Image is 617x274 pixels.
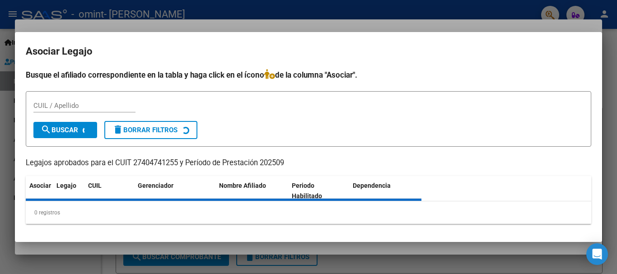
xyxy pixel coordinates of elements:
datatable-header-cell: CUIL [84,176,134,206]
span: Periodo Habilitado [292,182,322,200]
div: 0 registros [26,201,591,224]
span: Nombre Afiliado [219,182,266,189]
datatable-header-cell: Asociar [26,176,53,206]
mat-icon: delete [112,124,123,135]
span: CUIL [88,182,102,189]
span: Gerenciador [138,182,173,189]
div: Open Intercom Messenger [586,243,608,265]
p: Legajos aprobados para el CUIT 27404741255 y Período de Prestación 202509 [26,158,591,169]
span: Asociar [29,182,51,189]
span: Dependencia [353,182,391,189]
datatable-header-cell: Gerenciador [134,176,215,206]
span: Legajo [56,182,76,189]
datatable-header-cell: Legajo [53,176,84,206]
h2: Asociar Legajo [26,43,591,60]
span: Borrar Filtros [112,126,178,134]
mat-icon: search [41,124,51,135]
span: Buscar [41,126,78,134]
button: Buscar [33,122,97,138]
datatable-header-cell: Dependencia [349,176,422,206]
h4: Busque el afiliado correspondiente en la tabla y haga click en el ícono de la columna "Asociar". [26,69,591,81]
button: Borrar Filtros [104,121,197,139]
datatable-header-cell: Nombre Afiliado [215,176,288,206]
datatable-header-cell: Periodo Habilitado [288,176,349,206]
